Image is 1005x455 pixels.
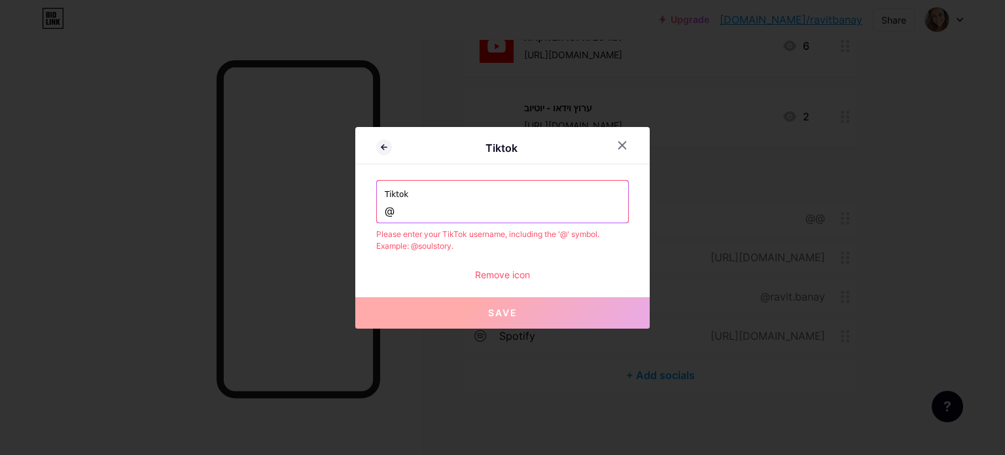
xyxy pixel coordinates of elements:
input: TikTok username [385,200,620,223]
div: Please enter your TikTok username, including the '@' symbol. Example: @soulstory. [376,228,629,252]
div: Tiktok [392,140,610,156]
span: Save [488,307,518,318]
button: Save [355,297,650,329]
div: Remove icon [376,268,629,282]
label: Tiktok [385,181,620,200]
